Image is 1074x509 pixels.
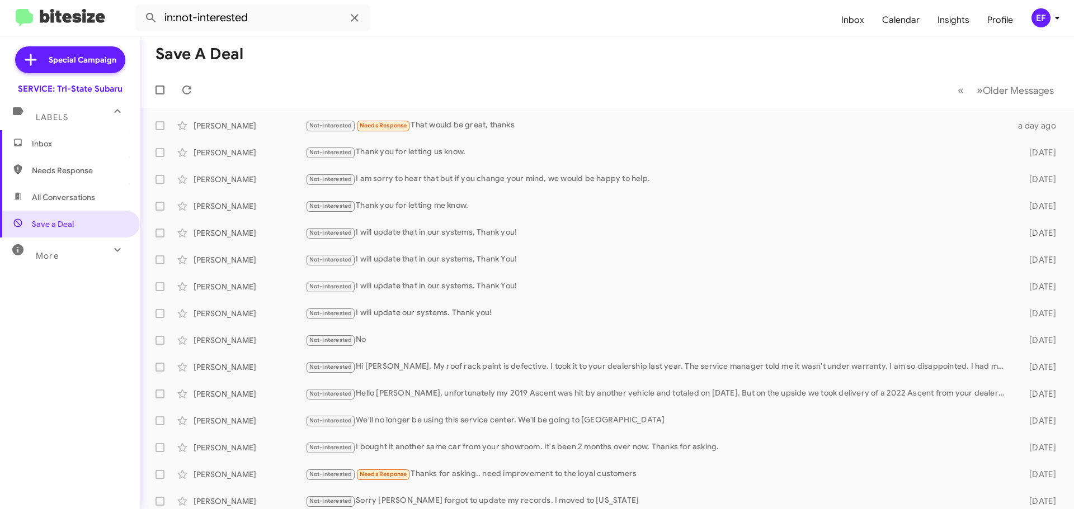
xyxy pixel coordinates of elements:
[309,122,352,129] span: Not-Interested
[309,417,352,424] span: Not-Interested
[1011,496,1065,507] div: [DATE]
[1011,281,1065,292] div: [DATE]
[305,173,1011,185] div: I am sorry to hear that but if you change your mind, we would be happy to help.
[36,112,68,122] span: Labels
[305,146,1011,159] div: Thank you for letting us know.
[1011,174,1065,185] div: [DATE]
[15,46,125,73] a: Special Campaign
[305,494,1011,507] div: Sorry [PERSON_NAME] forgot to update my records. I moved to [US_STATE]
[305,119,1011,132] div: That would be great, thanks
[1011,308,1065,319] div: [DATE]
[309,202,352,210] span: Not-Interested
[1031,8,1051,27] div: EF
[194,254,305,265] div: [PERSON_NAME]
[1011,254,1065,265] div: [DATE]
[194,201,305,212] div: [PERSON_NAME]
[1011,201,1065,212] div: [DATE]
[360,122,407,129] span: Needs Response
[951,79,1061,102] nav: Page navigation example
[1011,227,1065,239] div: [DATE]
[832,4,873,36] a: Inbox
[18,83,123,94] div: SERVICE: Tri-State Subaru
[983,84,1054,97] span: Older Messages
[309,229,352,236] span: Not-Interested
[309,470,352,478] span: Not-Interested
[958,83,964,97] span: «
[970,79,1061,102] button: Next
[305,280,1011,293] div: I will update that in our systems. Thank You!
[305,199,1011,212] div: Thank you for letting me know.
[194,335,305,346] div: [PERSON_NAME]
[1011,335,1065,346] div: [DATE]
[309,149,352,156] span: Not-Interested
[309,444,352,451] span: Not-Interested
[951,79,971,102] button: Previous
[977,83,983,97] span: »
[194,120,305,131] div: [PERSON_NAME]
[305,360,1011,373] div: Hi [PERSON_NAME], My roof rack paint is defective. I took it to your dealership last year. The se...
[1011,361,1065,373] div: [DATE]
[32,138,127,149] span: Inbox
[1011,469,1065,480] div: [DATE]
[305,253,1011,266] div: I will update that in our systems, Thank You!
[978,4,1022,36] a: Profile
[309,497,352,505] span: Not-Interested
[194,147,305,158] div: [PERSON_NAME]
[194,174,305,185] div: [PERSON_NAME]
[36,251,59,261] span: More
[305,334,1011,346] div: No
[32,218,74,230] span: Save a Deal
[194,388,305,399] div: [PERSON_NAME]
[1022,8,1062,27] button: EF
[309,175,352,183] span: Not-Interested
[194,496,305,507] div: [PERSON_NAME]
[1011,415,1065,426] div: [DATE]
[360,470,407,478] span: Needs Response
[194,415,305,426] div: [PERSON_NAME]
[194,308,305,319] div: [PERSON_NAME]
[32,165,127,176] span: Needs Response
[49,54,116,65] span: Special Campaign
[305,468,1011,481] div: Thanks for asking.. need improvement to the loyal customers
[194,469,305,480] div: [PERSON_NAME]
[305,387,1011,400] div: Hello [PERSON_NAME], unfortunately my 2019 Ascent was hit by another vehicle and totaled on [DATE...
[309,363,352,370] span: Not-Interested
[156,45,243,63] h1: Save a Deal
[309,310,352,317] span: Not-Interested
[309,256,352,263] span: Not-Interested
[929,4,978,36] a: Insights
[194,227,305,239] div: [PERSON_NAME]
[194,442,305,453] div: [PERSON_NAME]
[309,390,352,397] span: Not-Interested
[873,4,929,36] a: Calendar
[1011,442,1065,453] div: [DATE]
[1011,147,1065,158] div: [DATE]
[305,414,1011,427] div: We'll no longer be using this service center. We'll be going to [GEOGRAPHIC_DATA]
[309,336,352,344] span: Not-Interested
[305,441,1011,454] div: I bought it another same car from your showroom. It's been 2 months over now. Thanks for asking.
[32,192,95,203] span: All Conversations
[305,307,1011,320] div: I will update our systems. Thank you!
[309,283,352,290] span: Not-Interested
[1011,120,1065,131] div: a day ago
[305,226,1011,239] div: I will update that in our systems, Thank you!
[135,4,370,31] input: Search
[194,361,305,373] div: [PERSON_NAME]
[1011,388,1065,399] div: [DATE]
[194,281,305,292] div: [PERSON_NAME]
